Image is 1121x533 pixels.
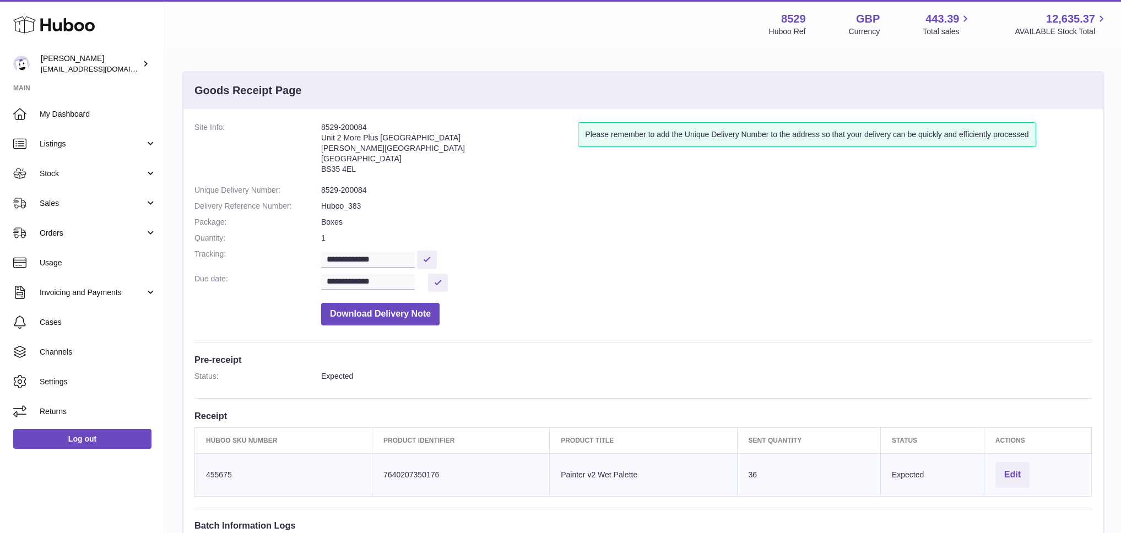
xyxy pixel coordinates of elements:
span: Sales [40,198,145,209]
button: Download Delivery Note [321,303,440,325]
span: 12,635.37 [1046,12,1095,26]
th: Actions [984,427,1091,453]
dd: 8529-200084 [321,185,1092,195]
div: Currency [849,26,880,37]
span: Orders [40,228,145,238]
th: Status [880,427,984,453]
dt: Quantity: [194,233,321,243]
a: 443.39 Total sales [923,12,972,37]
span: [EMAIL_ADDRESS][DOMAIN_NAME] [41,64,162,73]
a: Log out [13,429,151,449]
span: Settings [40,377,156,387]
strong: GBP [856,12,880,26]
dt: Unique Delivery Number: [194,185,321,195]
th: Product Identifier [372,427,550,453]
dd: 1 [321,233,1092,243]
h3: Goods Receipt Page [194,83,302,98]
dt: Status: [194,371,321,382]
th: Huboo SKU Number [195,427,372,453]
dt: Package: [194,217,321,227]
address: 8529-200084 Unit 2 More Plus [GEOGRAPHIC_DATA] [PERSON_NAME][GEOGRAPHIC_DATA] [GEOGRAPHIC_DATA] B... [321,122,578,180]
td: Painter v2 Wet Palette [550,453,737,496]
div: Please remember to add the Unique Delivery Number to the address so that your delivery can be qui... [578,122,1036,147]
td: Expected [880,453,984,496]
span: Usage [40,258,156,268]
a: 12,635.37 AVAILABLE Stock Total [1015,12,1108,37]
span: 443.39 [925,12,959,26]
span: AVAILABLE Stock Total [1015,26,1108,37]
th: Product title [550,427,737,453]
div: [PERSON_NAME] [41,53,140,74]
span: Channels [40,347,156,357]
img: admin@redgrass.ch [13,56,30,72]
dt: Due date: [194,274,321,292]
span: Listings [40,139,145,149]
span: My Dashboard [40,109,156,119]
dt: Site Info: [194,122,321,180]
dd: Boxes [321,217,1092,227]
button: Edit [995,462,1030,488]
dt: Delivery Reference Number: [194,201,321,211]
span: Returns [40,406,156,417]
span: Invoicing and Payments [40,287,145,298]
td: 36 [737,453,880,496]
span: Cases [40,317,156,328]
strong: 8529 [781,12,806,26]
div: Huboo Ref [769,26,806,37]
dd: Expected [321,371,1092,382]
td: 7640207350176 [372,453,550,496]
dt: Tracking: [194,249,321,268]
span: Total sales [923,26,972,37]
dd: Huboo_383 [321,201,1092,211]
h3: Batch Information Logs [194,519,1092,531]
span: Stock [40,168,145,179]
th: Sent Quantity [737,427,880,453]
h3: Receipt [194,410,1092,422]
h3: Pre-receipt [194,353,1092,366]
td: 455675 [195,453,372,496]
